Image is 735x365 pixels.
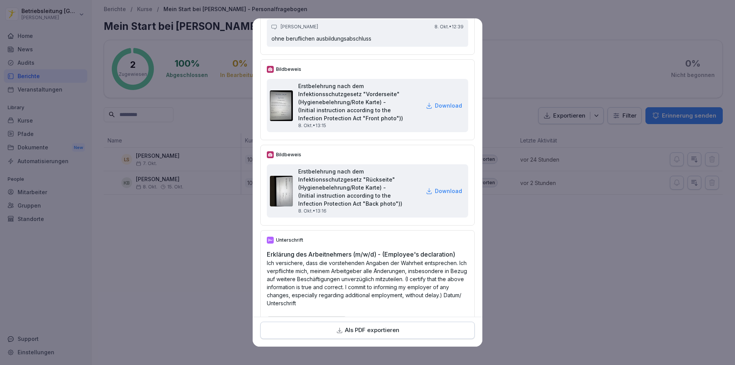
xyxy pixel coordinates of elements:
p: Unterschrift [276,237,303,244]
p: Ich versichere, dass die vorstehenden Angaben der Wahrheit entsprechen. Ich verpflichte mich, mei... [267,259,468,307]
h2: Erstbelehrung nach dem Infektionsschutzgesetz "Vorderseite" (Hygienebelehrung/Rote Karte) - (Init... [298,82,420,122]
p: 8. Okt. • 13:16 [298,208,420,214]
p: 8. Okt. • 13:15 [298,122,420,129]
h2: Erklärung des Arbeitnehmers (m/w/d) - (Employee's declaration) [267,250,468,259]
p: [PERSON_NAME] [281,24,318,30]
button: Als PDF exportieren [260,322,475,339]
p: Download [435,101,462,110]
p: Download [435,187,462,195]
p: Bildbeweis [276,66,301,73]
p: ohne beruflichen ausbildungsabschluss [271,35,464,43]
img: pjd0edmeidzcl8ayki5hjmbg.png [270,90,293,121]
p: Bildbeweis [276,151,301,158]
img: hnrf403ahfdszjfrj73cpfh1.png [270,176,293,206]
p: Als PDF exportieren [345,326,399,335]
p: 8. Okt. • 12:39 [434,24,464,30]
h2: Erstbelehrung nach dem Infektionsschutzgesetz "Rückseite" (Hygienebelehrung/Rote Karte) - (Initia... [298,167,420,208]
